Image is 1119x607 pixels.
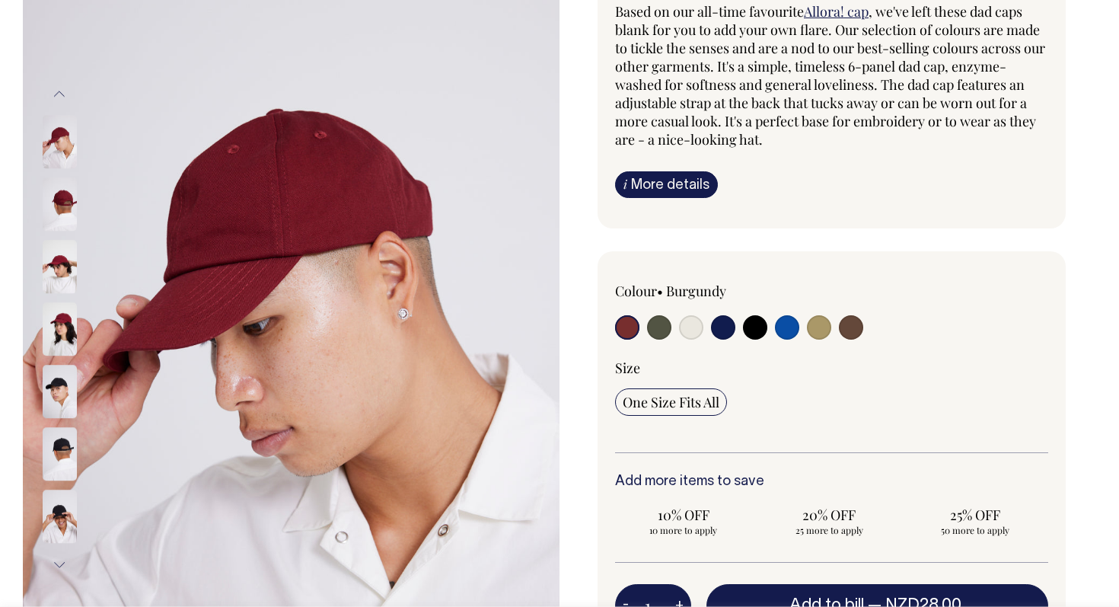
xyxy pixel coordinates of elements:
button: Previous [48,77,71,111]
img: burgundy [43,116,77,169]
span: 10 more to apply [623,524,744,536]
span: 10% OFF [623,506,744,524]
span: • [657,282,663,300]
img: burgundy [43,303,77,356]
img: black [43,490,77,544]
div: Colour [615,282,789,300]
span: One Size Fits All [623,393,719,411]
span: 25 more to apply [769,524,891,536]
a: iMore details [615,171,718,198]
span: 50 more to apply [914,524,1036,536]
input: 25% OFF 50 more to apply [907,501,1044,541]
div: Size [615,359,1048,377]
span: 25% OFF [914,506,1036,524]
input: 10% OFF 10 more to apply [615,501,752,541]
span: i [623,176,627,192]
span: Based on our all-time favourite [615,2,804,21]
img: burgundy [43,241,77,294]
span: , we've left these dad caps blank for you to add your own flare. Our selection of colours are mad... [615,2,1045,149]
img: burgundy [43,178,77,232]
h6: Add more items to save [615,474,1048,490]
button: Next [48,548,71,583]
input: 20% OFF 25 more to apply [761,501,898,541]
label: Burgundy [666,282,726,300]
img: black [43,366,77,419]
a: Allora! cap [804,2,869,21]
span: 20% OFF [769,506,891,524]
img: black [43,428,77,481]
input: One Size Fits All [615,388,727,416]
